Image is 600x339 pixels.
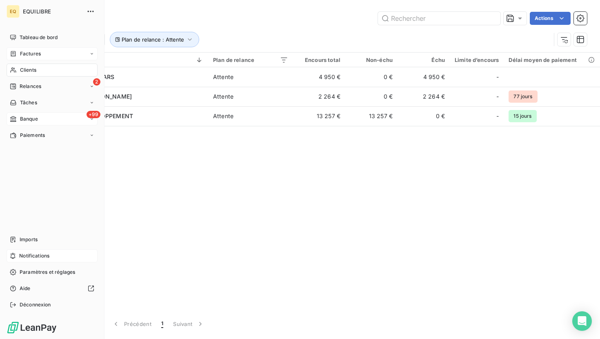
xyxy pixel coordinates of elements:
[20,301,51,308] span: Déconnexion
[213,73,233,81] div: Attente
[20,83,41,90] span: Relances
[402,57,445,63] div: Échu
[168,315,209,332] button: Suivant
[378,12,500,25] input: Rechercher
[509,57,596,63] div: Délai moyen de paiement
[572,311,592,331] div: Open Intercom Messenger
[20,115,38,123] span: Banque
[93,78,100,86] span: 2
[293,67,345,87] td: 4 950 €
[345,106,398,126] td: 13 257 €
[20,50,41,57] span: Factures
[110,32,199,47] button: Plan de relance : Attente
[7,321,57,334] img: Logo LeanPay
[398,106,450,126] td: 0 €
[20,269,75,276] span: Paramètres et réglages
[20,34,58,41] span: Tableau de bord
[20,285,31,292] span: Aide
[87,111,100,118] span: +99
[455,57,499,63] div: Limite d’encours
[530,12,571,25] button: Actions
[20,99,37,106] span: Tâches
[213,57,288,63] div: Plan de relance
[20,66,36,74] span: Clients
[19,252,49,260] span: Notifications
[293,87,345,106] td: 2 264 €
[156,315,168,332] button: 1
[213,92,233,101] div: Attente
[7,282,98,295] a: Aide
[345,87,398,106] td: 0 €
[213,112,233,120] div: Attente
[7,5,20,18] div: EQ
[509,110,536,122] span: 15 jours
[509,90,537,103] span: 77 jours
[107,315,156,332] button: Précédent
[345,67,398,87] td: 0 €
[398,87,450,106] td: 2 264 €
[122,36,184,43] span: Plan de relance : Attente
[496,92,499,101] span: -
[161,320,163,328] span: 1
[23,8,82,15] span: EQUILIBRE
[298,57,340,63] div: Encours total
[398,67,450,87] td: 4 950 €
[20,236,38,243] span: Imports
[20,132,45,139] span: Paiements
[496,112,499,120] span: -
[496,73,499,81] span: -
[350,57,393,63] div: Non-échu
[293,106,345,126] td: 13 257 €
